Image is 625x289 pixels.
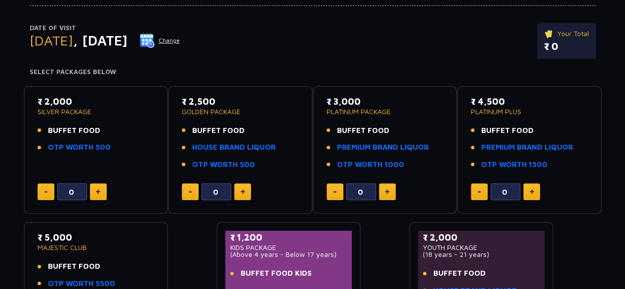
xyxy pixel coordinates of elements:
[30,23,180,33] p: Date of Visit
[433,268,486,279] span: BUFFET FOOD
[73,32,127,48] span: , [DATE]
[44,191,47,193] img: minus
[139,33,180,48] button: Change
[241,189,245,194] img: plus
[481,142,573,153] a: PREMIUM BRAND LIQUOR
[544,28,554,39] img: ticket
[38,244,155,251] p: MAJESTIC CLUB
[241,268,312,279] span: BUFFET FOOD KIDS
[38,95,155,108] p: ₹ 2,000
[337,125,389,136] span: BUFFET FOOD
[471,108,588,115] p: PLATINUM PLUS
[481,125,534,136] span: BUFFET FOOD
[530,189,534,194] img: plus
[30,68,596,76] h4: Select Packages Below
[182,95,299,108] p: ₹ 2,500
[192,125,245,136] span: BUFFET FOOD
[385,189,389,194] img: plus
[327,95,444,108] p: ₹ 3,000
[423,231,540,244] p: ₹ 2,000
[481,159,547,170] a: OTP WORTH 1500
[337,142,429,153] a: PREMIUM BRAND LIQUOR
[192,159,255,170] a: OTP WORTH 500
[38,108,155,115] p: SILVER PACKAGE
[333,191,336,193] img: minus
[182,108,299,115] p: GOLDEN PACKAGE
[423,251,540,258] p: (18 years - 21 years)
[471,95,588,108] p: ₹ 4,500
[544,39,589,54] p: ₹ 0
[38,231,155,244] p: ₹ 5,000
[230,251,347,258] p: (Above 4 years - Below 17 years)
[96,189,100,194] img: plus
[337,159,404,170] a: OTP WORTH 1000
[230,231,347,244] p: ₹ 1,200
[327,108,444,115] p: PLATINUM PACKAGE
[423,244,540,251] p: YOUTH PACKAGE
[230,244,347,251] p: KIDS PACKAGE
[48,261,100,272] span: BUFFET FOOD
[189,191,192,193] img: minus
[478,191,481,193] img: minus
[192,142,276,153] a: HOUSE BRAND LIQUOR
[48,142,111,153] a: OTP WORTH 500
[48,125,100,136] span: BUFFET FOOD
[30,32,73,48] span: [DATE]
[544,28,589,39] p: Your Total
